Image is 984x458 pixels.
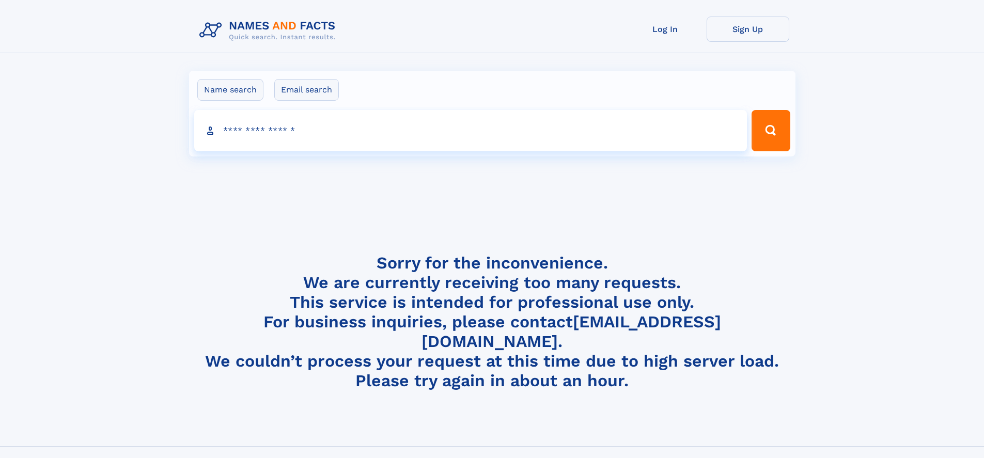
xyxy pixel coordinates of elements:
[194,110,747,151] input: search input
[274,79,339,101] label: Email search
[197,79,263,101] label: Name search
[195,253,789,391] h4: Sorry for the inconvenience. We are currently receiving too many requests. This service is intend...
[707,17,789,42] a: Sign Up
[624,17,707,42] a: Log In
[195,17,344,44] img: Logo Names and Facts
[752,110,790,151] button: Search Button
[421,312,721,351] a: [EMAIL_ADDRESS][DOMAIN_NAME]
